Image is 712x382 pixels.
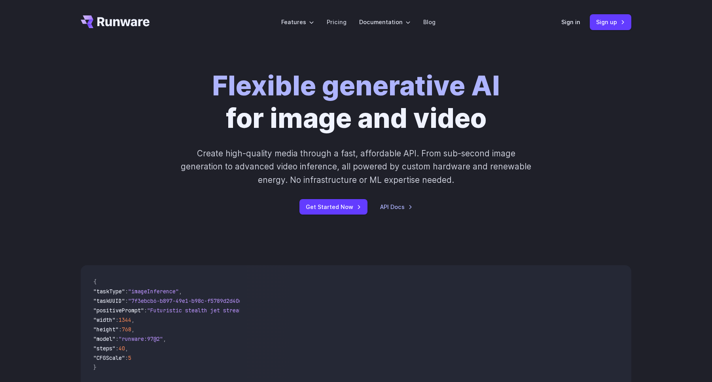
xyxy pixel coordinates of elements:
[116,345,119,352] span: :
[128,288,179,295] span: "imageInference"
[163,335,166,342] span: ,
[93,316,116,323] span: "width"
[147,307,435,314] span: "Futuristic stealth jet streaking through a neon-lit cityscape with glowing purple exhaust"
[281,17,314,27] label: Features
[180,147,532,186] p: Create high-quality media through a fast, affordable API. From sub-second image generation to adv...
[93,278,97,285] span: {
[125,345,128,352] span: ,
[131,326,134,333] span: ,
[119,326,122,333] span: :
[590,14,631,30] a: Sign up
[122,326,131,333] span: 768
[93,307,144,314] span: "positivePrompt"
[131,316,134,323] span: ,
[119,335,163,342] span: "runware:97@2"
[93,326,119,333] span: "height"
[125,297,128,304] span: :
[423,17,436,27] a: Blog
[116,316,119,323] span: :
[125,354,128,361] span: :
[561,17,580,27] a: Sign in
[93,335,116,342] span: "model"
[212,70,500,134] h1: for image and video
[128,354,131,361] span: 5
[93,288,125,295] span: "taskType"
[128,297,248,304] span: "7f3ebcb6-b897-49e1-b98c-f5789d2d40d7"
[93,345,116,352] span: "steps"
[179,288,182,295] span: ,
[380,202,413,211] a: API Docs
[359,17,411,27] label: Documentation
[119,316,131,323] span: 1344
[93,364,97,371] span: }
[116,335,119,342] span: :
[327,17,347,27] a: Pricing
[212,69,500,102] strong: Flexible generative AI
[93,354,125,361] span: "CFGScale"
[119,345,125,352] span: 40
[93,297,125,304] span: "taskUUID"
[81,15,150,28] a: Go to /
[144,307,147,314] span: :
[125,288,128,295] span: :
[299,199,367,215] a: Get Started Now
